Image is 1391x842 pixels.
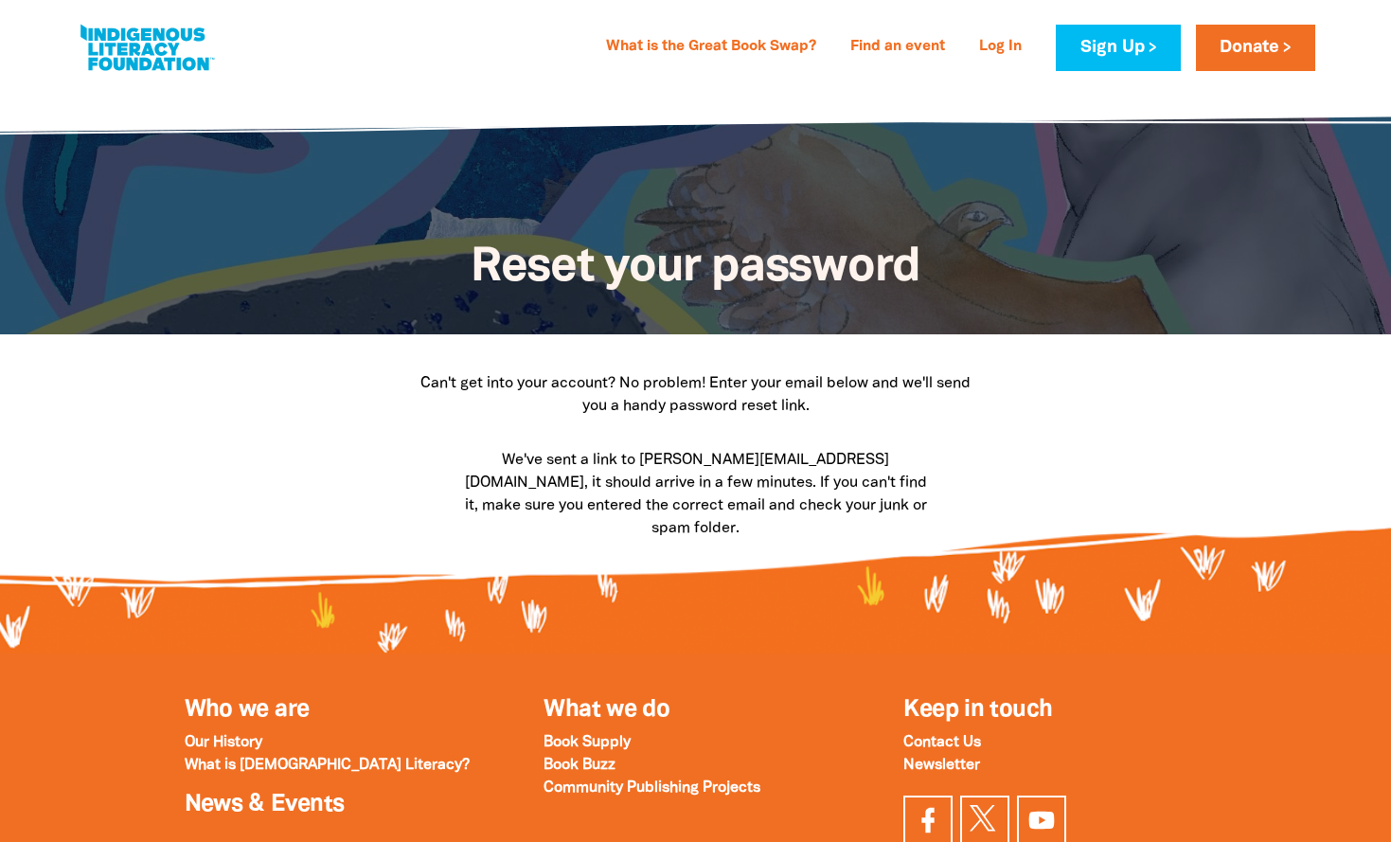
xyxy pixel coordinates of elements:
a: News & Events [185,794,345,815]
a: Book Supply [544,736,631,749]
a: Newsletter [903,759,980,772]
a: Find an event [839,32,956,63]
a: What we do [544,699,669,721]
a: Contact Us [903,736,981,749]
span: Keep in touch [903,699,1052,721]
a: Book Buzz [544,759,615,772]
span: Reset your password [471,246,920,290]
a: Log In [968,32,1033,63]
p: Can't get into your account? No problem! Enter your email below and we'll send you a handy passwo... [412,372,980,418]
a: Community Publishing Projects [544,781,760,795]
a: What is [DEMOGRAPHIC_DATA] Literacy? [185,759,470,772]
a: Donate [1196,25,1315,71]
a: Sign Up [1056,25,1180,71]
a: Who we are [185,699,310,721]
p: We've sent a link to [PERSON_NAME][EMAIL_ADDRESS][DOMAIN_NAME], it should arrive in a few minutes... [459,449,933,540]
a: Our History [185,736,262,749]
a: What is the Great Book Swap? [595,32,828,63]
